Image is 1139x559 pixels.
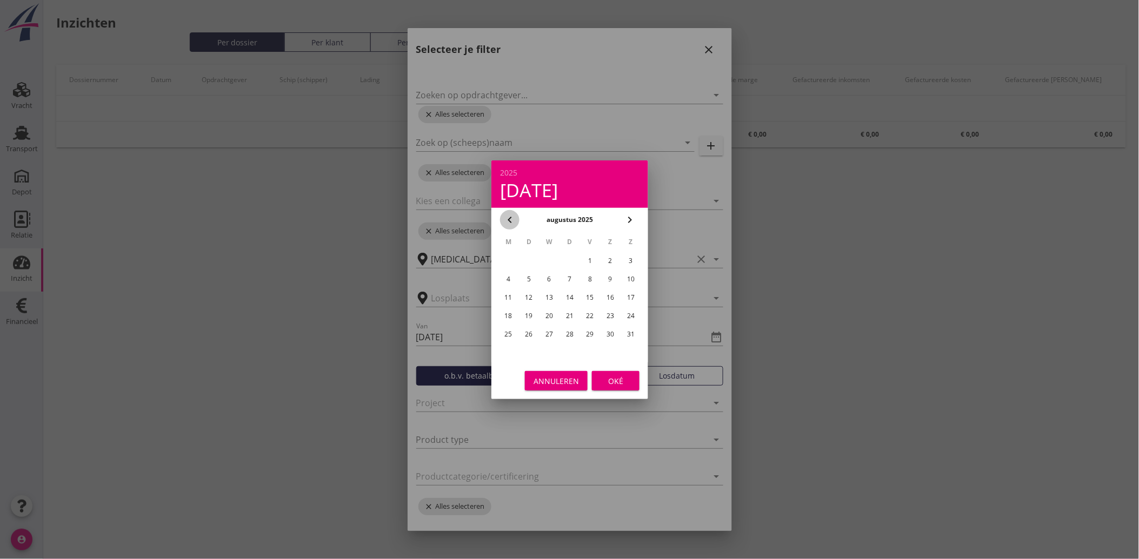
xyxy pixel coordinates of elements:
button: Annuleren [525,371,588,390]
button: 23 [602,307,619,325]
th: W [539,233,559,251]
button: 14 [561,289,578,306]
button: 28 [561,326,578,343]
i: chevron_right [623,213,636,226]
button: 13 [541,289,558,306]
button: 5 [520,271,537,288]
button: 20 [541,307,558,325]
div: [DATE] [500,181,640,199]
th: Z [601,233,620,251]
button: 18 [499,307,517,325]
button: 17 [622,289,640,306]
button: 16 [602,289,619,306]
button: 11 [499,289,517,306]
th: D [519,233,538,251]
button: 10 [622,271,640,288]
div: 2025 [500,169,640,177]
button: 4 [499,271,517,288]
th: M [499,233,518,251]
button: 26 [520,326,537,343]
button: Oké [592,371,640,390]
button: 8 [581,271,598,288]
th: V [580,233,600,251]
th: Z [621,233,641,251]
button: 25 [499,326,517,343]
button: 24 [622,307,640,325]
button: 15 [581,289,598,306]
button: 9 [602,271,619,288]
button: 19 [520,307,537,325]
button: 27 [541,326,558,343]
button: 29 [581,326,598,343]
div: Annuleren [534,375,579,386]
div: Oké [601,375,631,386]
th: D [560,233,580,251]
button: 6 [541,271,558,288]
button: 1 [581,252,598,270]
button: 31 [622,326,640,343]
button: 3 [622,252,640,270]
button: augustus 2025 [543,212,596,228]
i: chevron_left [503,213,516,226]
button: 30 [602,326,619,343]
button: 22 [581,307,598,325]
button: 7 [561,271,578,288]
button: 21 [561,307,578,325]
button: 12 [520,289,537,306]
button: 2 [602,252,619,270]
